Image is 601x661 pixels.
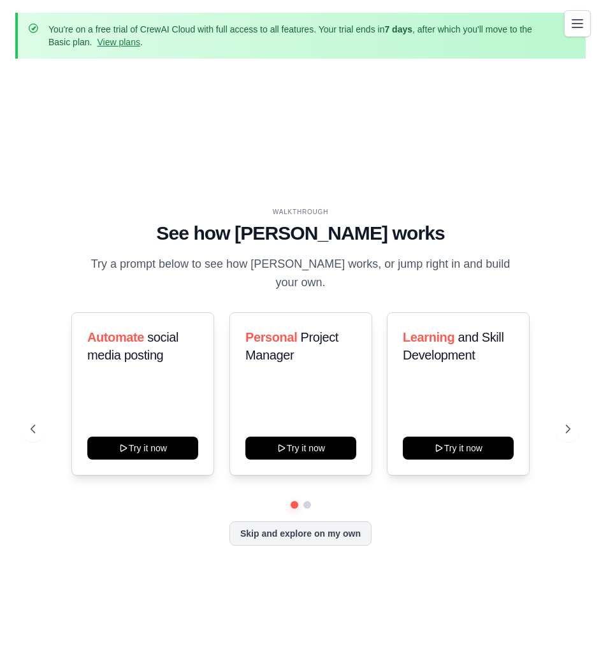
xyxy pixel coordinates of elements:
[245,437,356,460] button: Try it now
[31,222,570,245] h1: See how [PERSON_NAME] works
[403,437,514,460] button: Try it now
[31,207,570,217] div: WALKTHROUGH
[403,330,454,344] span: Learning
[97,37,140,47] a: View plans
[87,330,144,344] span: Automate
[245,330,297,344] span: Personal
[48,23,555,48] p: You're on a free trial of CrewAI Cloud with full access to all features. Your trial ends in , aft...
[564,10,591,37] button: Toggle navigation
[384,24,412,34] strong: 7 days
[245,330,338,362] span: Project Manager
[87,255,515,293] p: Try a prompt below to see how [PERSON_NAME] works, or jump right in and build your own.
[229,521,372,546] button: Skip and explore on my own
[87,437,198,460] button: Try it now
